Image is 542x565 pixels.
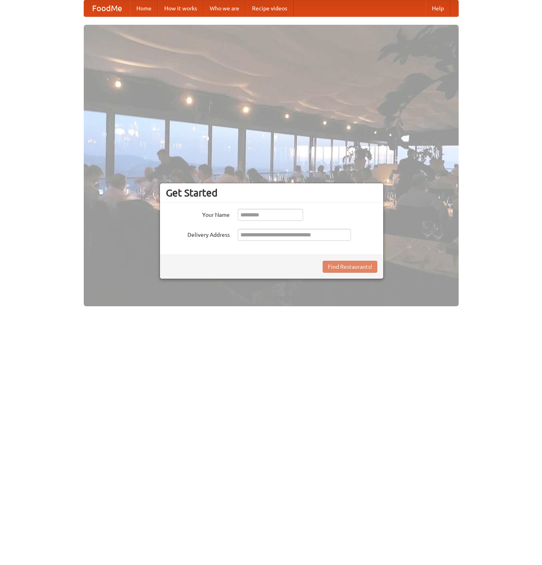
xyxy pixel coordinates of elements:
[426,0,450,16] a: Help
[203,0,246,16] a: Who we are
[323,261,377,273] button: Find Restaurants!
[166,209,230,219] label: Your Name
[130,0,158,16] a: Home
[246,0,294,16] a: Recipe videos
[84,0,130,16] a: FoodMe
[166,187,377,199] h3: Get Started
[166,229,230,239] label: Delivery Address
[158,0,203,16] a: How it works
